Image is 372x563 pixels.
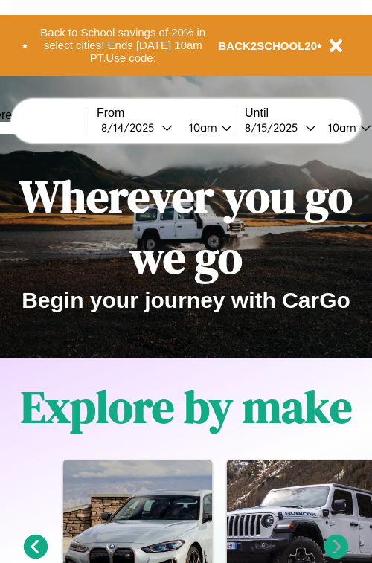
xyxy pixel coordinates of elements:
button: 10am [177,120,237,135]
div: 10am [182,120,221,135]
button: 8/14/2025 [97,120,177,135]
b: BACK2SCHOOL20 [219,39,318,52]
div: 10am [321,120,360,135]
div: 8 / 15 / 2025 [245,120,305,135]
button: Back to School savings of 20% in select cities! Ends [DATE] 10am PT.Use code: [28,22,219,68]
h1: Explore by make [21,376,352,437]
label: From [97,106,237,120]
div: 8 / 14 / 2025 [101,120,161,135]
